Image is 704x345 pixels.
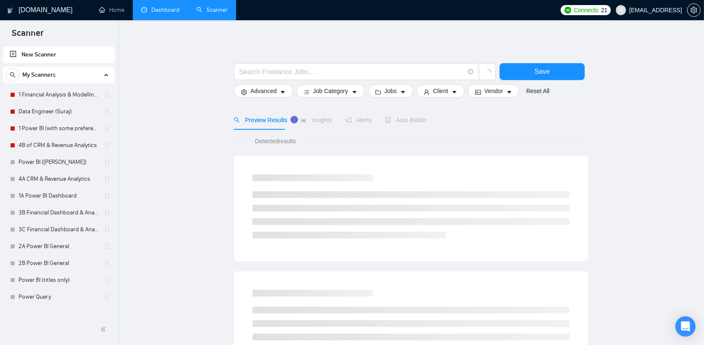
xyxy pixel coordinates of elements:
span: user [424,89,430,95]
span: caret-down [400,89,406,95]
a: searchScanner [196,6,228,13]
span: info-circle [468,69,473,75]
span: 21 [601,5,607,15]
img: upwork-logo.png [564,7,571,13]
button: settingAdvancedcaret-down [234,84,293,98]
span: holder [104,243,110,250]
a: 4B of CRM & Revenue Analytics [19,137,99,154]
span: holder [104,91,110,98]
span: idcard [475,89,481,95]
span: folder [375,89,381,95]
span: holder [104,277,110,283]
span: Jobs [384,86,397,96]
a: 1A Power BI Dashboard [19,187,99,204]
span: holder [104,209,110,216]
span: Job Category [313,86,348,96]
span: setting [241,89,247,95]
span: holder [104,125,110,132]
span: My Scanners [22,67,56,83]
span: Connects: [574,5,599,15]
span: bars [304,89,309,95]
button: setting [687,3,701,17]
li: New Scanner [3,46,115,63]
button: userClientcaret-down [416,84,465,98]
span: caret-down [352,89,357,95]
span: Client [433,86,448,96]
span: holder [104,294,110,300]
a: setting [687,7,701,13]
a: Power BI ([PERSON_NAME]) [19,154,99,171]
span: robot [385,117,391,123]
span: holder [104,108,110,115]
a: 2B Power BI General [19,255,99,272]
a: 3B Financial Dashboard & Analytics [19,204,99,221]
span: Insights [301,117,332,123]
span: holder [104,193,110,199]
a: 1 Financial Analysis & Modelling (Ashutosh) [19,86,99,103]
span: holder [104,176,110,182]
a: New Scanner [10,46,108,63]
div: Tooltip anchor [290,116,298,123]
button: folderJobscaret-down [368,84,414,98]
span: caret-down [451,89,457,95]
span: caret-down [506,89,512,95]
span: setting [688,7,700,13]
span: search [234,117,240,123]
span: search [6,72,19,78]
div: Open Intercom Messenger [675,316,696,337]
span: loading [484,69,491,77]
span: caret-down [280,89,286,95]
span: Scanner [5,27,50,45]
button: barsJob Categorycaret-down [296,84,364,98]
span: Auto Bidder [385,117,427,123]
button: search [6,68,19,82]
a: Data Engineer (Suraj) [19,103,99,120]
span: Vendor [484,86,503,96]
a: 3C Financial Dashboard & Analytics [19,221,99,238]
a: dashboardDashboard [141,6,180,13]
span: holder [104,226,110,233]
span: area-chart [301,117,306,123]
a: Power BI (titles only) [19,272,99,289]
span: holder [104,260,110,267]
span: Alerts [346,117,372,123]
span: notification [346,117,352,123]
span: Advanced [250,86,277,96]
button: idcardVendorcaret-down [468,84,519,98]
img: logo [7,4,13,17]
span: Detected results [249,136,302,146]
a: 1 Power BI (with some preference) [19,120,99,137]
span: double-left [100,325,109,334]
a: homeHome [99,6,124,13]
button: Save [500,63,585,80]
li: My Scanners [3,67,115,305]
a: 4A CRM & Revenue Analytics [19,171,99,187]
a: Reset All [526,86,549,96]
a: Power Query [19,289,99,305]
span: user [618,7,624,13]
input: Search Freelance Jobs... [239,67,464,77]
span: holder [104,142,110,149]
span: Save [535,66,550,77]
a: 2A Power BI General [19,238,99,255]
span: holder [104,159,110,166]
span: Preview Results [234,117,287,123]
